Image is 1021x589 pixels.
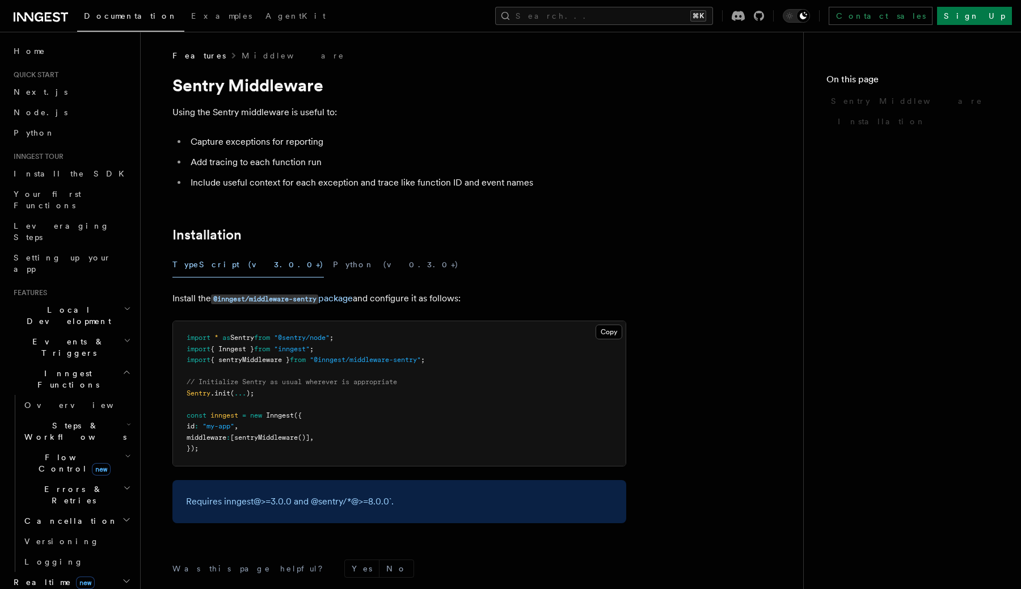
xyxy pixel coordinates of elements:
[421,356,425,364] span: ;
[187,434,226,441] span: middleware
[20,395,133,415] a: Overview
[20,420,126,443] span: Steps & Workflows
[195,422,199,430] span: :
[211,293,353,304] a: @inngest/middleware-sentrypackage
[20,552,133,572] a: Logging
[230,434,234,441] span: [
[77,3,184,32] a: Documentation
[14,108,67,117] span: Node.js
[226,434,230,441] span: :
[254,345,270,353] span: from
[20,452,125,474] span: Flow Control
[379,560,414,577] button: No
[9,216,133,247] a: Leveraging Steps
[187,422,195,430] span: id
[9,123,133,143] a: Python
[14,253,111,274] span: Setting up your app
[310,434,314,441] span: ,
[172,227,242,243] a: Installation
[9,41,133,61] a: Home
[14,190,81,210] span: Your first Functions
[172,252,324,277] button: TypeScript (v3.0.0+)
[20,531,133,552] a: Versioning
[202,422,234,430] span: "my-app"
[20,447,133,479] button: Flow Controlnew
[9,331,133,363] button: Events & Triggers
[9,102,133,123] a: Node.js
[187,345,210,353] span: import
[210,356,290,364] span: { sentryMiddleware }
[24,557,83,566] span: Logging
[210,411,238,419] span: inngest
[596,325,622,339] button: Copy
[9,577,95,588] span: Realtime
[24,537,99,546] span: Versioning
[234,389,246,397] span: ...
[259,3,332,31] a: AgentKit
[265,11,326,20] span: AgentKit
[187,389,210,397] span: Sentry
[172,50,226,61] span: Features
[266,411,294,419] span: Inngest
[187,444,199,452] span: });
[76,577,95,589] span: new
[14,128,55,137] span: Python
[20,415,133,447] button: Steps & Workflows
[211,294,318,304] code: @inngest/middleware-sentry
[20,479,133,511] button: Errors & Retries
[172,291,626,307] p: Install the and configure it as follows:
[495,7,713,25] button: Search...⌘K
[186,494,613,510] p: Requires inngest@>=3.0.0 and @sentry/*@>=8.0.0`.
[274,334,330,342] span: "@sentry/node"
[230,389,234,397] span: (
[9,247,133,279] a: Setting up your app
[9,163,133,184] a: Install the SDK
[230,334,254,342] span: Sentry
[9,70,58,79] span: Quick start
[222,334,230,342] span: as
[191,11,252,20] span: Examples
[24,401,141,410] span: Overview
[210,345,254,353] span: { Inngest }
[234,422,238,430] span: ,
[20,511,133,531] button: Cancellation
[9,363,133,395] button: Inngest Functions
[274,345,310,353] span: "inngest"
[250,411,262,419] span: new
[9,288,47,297] span: Features
[242,50,345,61] a: Middleware
[172,563,331,574] p: Was this page helpful?
[310,356,421,364] span: "@inngest/middleware-sentry"
[184,3,259,31] a: Examples
[187,356,210,364] span: import
[826,73,998,91] h4: On this page
[187,378,397,386] span: // Initialize Sentry as usual wherever is appropriate
[187,411,206,419] span: const
[9,152,64,161] span: Inngest tour
[9,368,123,390] span: Inngest Functions
[20,483,123,506] span: Errors & Retries
[310,345,314,353] span: ;
[831,95,982,107] span: Sentry Middleware
[833,111,998,132] a: Installation
[829,7,933,25] a: Contact sales
[20,515,118,527] span: Cancellation
[290,356,306,364] span: from
[187,154,626,170] li: Add tracing to each function run
[294,411,302,419] span: ({
[84,11,178,20] span: Documentation
[187,175,626,191] li: Include useful context for each exception and trace like function ID and event names
[690,10,706,22] kbd: ⌘K
[838,116,926,127] span: Installation
[14,221,109,242] span: Leveraging Steps
[9,300,133,331] button: Local Development
[9,304,124,327] span: Local Development
[333,252,459,277] button: Python (v0.3.0+)
[9,82,133,102] a: Next.js
[783,9,810,23] button: Toggle dark mode
[242,411,246,419] span: =
[14,169,131,178] span: Install the SDK
[187,134,626,150] li: Capture exceptions for reporting
[14,45,45,57] span: Home
[826,91,998,111] a: Sentry Middleware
